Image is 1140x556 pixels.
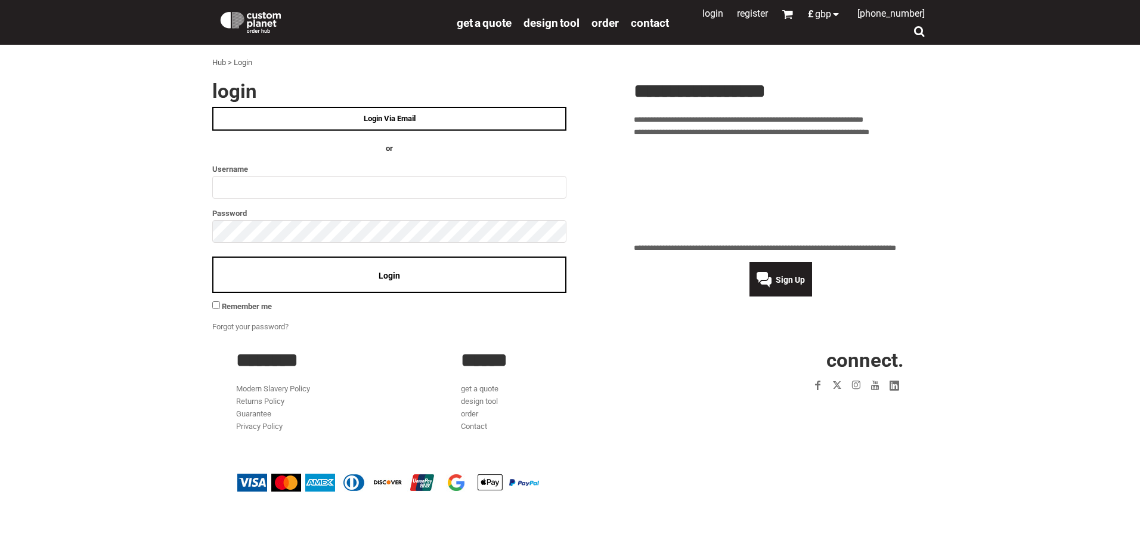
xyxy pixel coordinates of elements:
[212,206,566,220] label: Password
[776,275,805,285] span: Sign Up
[212,162,566,176] label: Username
[634,146,928,235] iframe: Customer reviews powered by Trustpilot
[236,409,271,418] a: Guarantee
[509,479,539,486] img: PayPal
[461,384,498,393] a: get a quote
[461,397,498,406] a: design tool
[737,8,768,19] a: Register
[305,474,335,492] img: American Express
[236,384,310,393] a: Modern Slavery Policy
[212,58,226,67] a: Hub
[212,3,451,39] a: Custom Planet
[212,81,566,101] h2: Login
[234,57,252,69] div: Login
[212,301,220,309] input: Remember me
[591,16,619,29] a: order
[339,474,369,492] img: Diners Club
[212,322,289,331] a: Forgot your password?
[523,16,580,30] span: design tool
[461,409,478,418] a: order
[631,16,669,29] a: Contact
[808,10,815,19] span: £
[218,9,283,33] img: Custom Planet
[236,422,283,431] a: Privacy Policy
[523,16,580,29] a: design tool
[686,350,904,370] h2: CONNECT.
[373,474,403,492] img: Discover
[815,10,831,19] span: GBP
[271,474,301,492] img: Mastercard
[461,422,487,431] a: Contact
[857,8,925,19] span: [PHONE_NUMBER]
[364,114,416,123] span: Login Via Email
[236,397,284,406] a: Returns Policy
[457,16,512,30] span: get a quote
[475,474,505,492] img: Apple Pay
[702,8,723,19] a: Login
[379,271,400,280] span: Login
[631,16,669,30] span: Contact
[591,16,619,30] span: order
[407,474,437,492] img: China UnionPay
[212,143,566,155] h4: OR
[739,402,904,416] iframe: Customer reviews powered by Trustpilot
[222,302,272,311] span: Remember me
[441,474,471,492] img: Google Pay
[237,474,267,492] img: Visa
[228,57,232,69] div: >
[212,107,566,131] a: Login Via Email
[457,16,512,29] a: get a quote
